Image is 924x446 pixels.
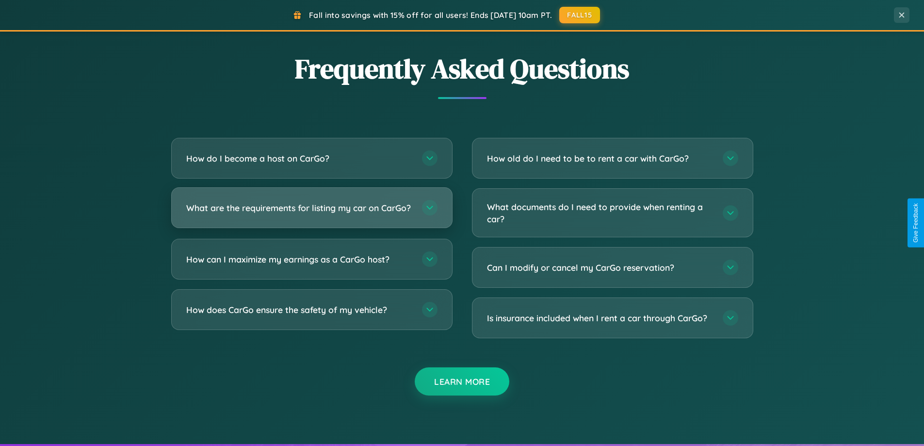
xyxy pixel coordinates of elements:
[186,304,412,316] h3: How does CarGo ensure the safety of my vehicle?
[415,367,509,396] button: Learn More
[487,312,713,324] h3: Is insurance included when I rent a car through CarGo?
[487,262,713,274] h3: Can I modify or cancel my CarGo reservation?
[186,202,412,214] h3: What are the requirements for listing my car on CarGo?
[186,152,412,165] h3: How do I become a host on CarGo?
[912,203,919,243] div: Give Feedback
[186,253,412,265] h3: How can I maximize my earnings as a CarGo host?
[309,10,552,20] span: Fall into savings with 15% off for all users! Ends [DATE] 10am PT.
[171,50,753,87] h2: Frequently Asked Questions
[559,7,600,23] button: FALL15
[487,152,713,165] h3: How old do I need to be to rent a car with CarGo?
[487,201,713,225] h3: What documents do I need to provide when renting a car?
